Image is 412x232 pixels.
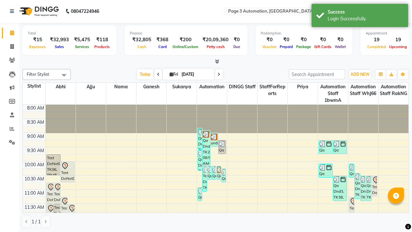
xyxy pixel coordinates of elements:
[47,36,71,43] div: ₹32,993
[28,36,47,43] div: ₹15
[217,166,221,179] div: Qa Dnd3, TK29, 10:10 AM-10:40 AM, Hair cut Below 12 years (Boy)
[278,44,295,49] span: Prepaid
[211,133,218,147] div: undefined, TK21, 09:00 AM-09:30 AM, Hair cut Below 12 years (Boy)
[202,131,210,165] div: Qa Dnd3, TK23, 08:55 AM-10:10 AM, Hair Cut By Expert-Men,Hair Cut-Men
[53,44,66,49] span: Sales
[136,44,148,49] span: Cash
[288,83,318,91] span: Priya
[71,36,93,43] div: ₹5,475
[167,83,197,91] span: Sukanya
[333,140,347,154] div: Qa Dnd3, TK25, 09:15 AM-09:45 AM, Hair Cut By Expert-Men
[333,44,347,49] span: Wallet
[23,204,45,211] div: 11:30 AM
[73,44,91,49] span: Services
[47,183,53,203] div: Test DoNotDelete, TK07, 10:45 AM-11:30 AM, Hair Cut-Men
[23,161,45,168] div: 10:00 AM
[198,150,202,170] div: Qa Dnd3, TK26, 09:35 AM-10:20 AM, Hair Cut-Men
[388,44,408,49] span: Upcoming
[54,204,60,225] div: Test DoNotDelete, TK03, 11:30 AM-12:15 PM, Hair Cut-Men
[47,204,53,232] div: Test DoNotDelete, TK07, 11:30 AM-12:30 PM, Hair Cut-Women
[278,36,295,43] div: ₹0
[313,44,333,49] span: Gift Cards
[231,36,242,43] div: ₹0
[318,83,348,104] span: Automation Staff 1bwmA
[261,31,347,36] div: Redemption
[171,44,200,49] span: Online/Custom
[261,44,278,49] span: Voucher
[23,176,45,182] div: 10:30 AM
[168,72,180,77] span: Fri
[26,147,45,154] div: 9:30 AM
[227,83,257,91] span: DINGG Staff
[333,36,347,43] div: ₹0
[26,133,45,140] div: 9:00 AM
[360,176,366,201] div: Qa Dnd3, TK36, 10:30 AM-11:25 AM, Special Hair Wash- Men
[26,105,45,111] div: 8:00 AM
[372,176,377,196] div: Test DoNotDelete, TK20, 10:30 AM-11:15 AM, Hair Cut-Men
[313,36,333,43] div: ₹0
[366,44,388,49] span: Completed
[28,44,47,49] span: Expenses
[295,36,313,43] div: ₹0
[76,83,106,91] span: Ajju
[198,129,202,149] div: Qa Dnd3, TK22, 08:50 AM-09:35 AM, Hair Cut-Men
[261,36,278,43] div: ₹0
[328,9,403,15] div: Success
[198,188,202,201] div: Qa Dnd3, TK39, 10:55 AM-11:25 AM, Hair cut Below 12 years (Boy)
[319,164,332,177] div: Qa Dnd3, TK28, 10:05 AM-10:35 AM, Hair cut Below 12 years (Boy)
[328,15,403,22] div: Login Successfully.
[349,70,371,79] button: ADD NEW
[130,31,242,36] div: Finance
[319,140,332,154] div: Qa Dnd3, TK24, 09:15 AM-09:45 AM, Hair cut Below 12 years (Boy)
[32,218,41,225] span: 1 / 1
[23,83,45,90] div: Stylist
[197,83,227,91] span: Automation
[232,44,242,49] span: Due
[205,44,226,49] span: Petty cash
[47,155,60,175] div: Test DoNotDelete, TK06, 09:45 AM-10:30 AM, Hair Cut-Men
[16,2,61,20] img: logo
[388,36,408,43] div: 19
[71,2,99,20] b: 08047224946
[180,70,212,79] input: 2025-10-03
[333,176,347,201] div: Qa Dnd3, TK38, 10:30 AM-11:25 AM, Special Hair Wash- Men
[27,72,49,77] span: Filter Stylist
[137,69,153,79] span: Today
[349,197,354,225] div: Test DoNotDelete, TK20, 11:15 AM-12:15 PM, Hair Cut-Women
[157,44,168,49] span: Card
[54,183,60,203] div: Test DoNotDelete, TK14, 10:45 AM-11:30 AM, Hair Cut-Men
[23,190,45,197] div: 11:00 AM
[212,166,216,179] div: Qa Dnd3, TK31, 10:10 AM-10:40 AM, Hair cut Below 12 years (Boy)
[221,169,226,182] div: Qa Dnd3, TK32, 10:15 AM-10:45 AM, Hair cut Below 12 years (Boy)
[46,83,76,91] span: Abhi
[61,197,67,217] div: Test DoNotDelete, TK11, 11:15 AM-12:00 PM, Hair Cut-Men
[366,36,388,43] div: 19
[93,44,111,49] span: Products
[289,69,345,79] input: Search Appointment
[106,83,136,91] span: Nama
[202,166,207,191] div: Test DoNotDelete, TK34, 10:10 AM-11:05 AM, Special Hair Wash- Men
[295,44,313,49] span: Package
[28,31,111,36] div: Total
[130,36,154,43] div: ₹32,805
[26,119,45,126] div: 8:30 AM
[61,162,74,182] div: Test DoNotDelete, TK15, 10:00 AM-10:45 AM, Hair Cut-Men
[219,140,226,154] div: Qa Dnd3, TK24, 09:15 AM-09:45 AM, Hair cut Below 12 years (Boy)
[379,83,409,98] span: Automation Staff RakNG
[349,164,354,177] div: Qa Dnd3, TK27, 10:05 AM-10:35 AM, Hair cut Below 12 years (Boy)
[93,36,111,43] div: ₹118
[351,72,370,77] span: ADD NEW
[68,204,74,225] div: Test DoNotDelete, TK12, 11:30 AM-12:15 PM, Hair Cut-Men
[200,36,231,43] div: ₹20,09,360
[366,176,371,201] div: Qa Dnd3, TK37, 10:30 AM-11:25 AM, Special Hair Wash- Men
[257,83,287,98] span: StaffForReports
[171,36,200,43] div: ₹200
[355,173,360,198] div: Qa Dnd3, TK35, 10:25 AM-11:20 AM, Special Hair Wash- Men
[207,166,211,179] div: Qa Dnd3, TK30, 10:10 AM-10:40 AM, Hair cut Below 12 years (Boy)
[154,36,171,43] div: ₹368
[348,83,378,98] span: Automation Staff WhJ66
[136,83,166,91] span: Ganesh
